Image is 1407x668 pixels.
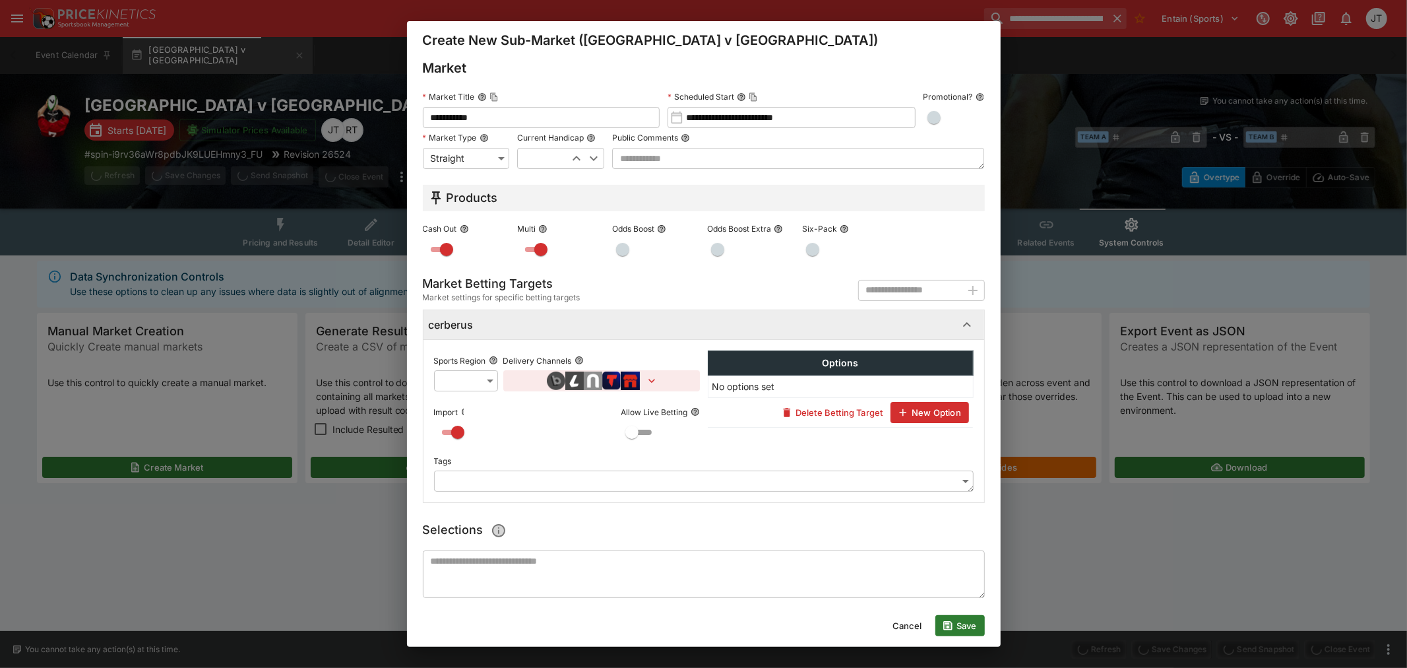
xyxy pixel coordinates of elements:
button: Import [461,407,470,417]
button: Allow Live Betting [691,407,700,417]
button: Odds Boost [657,224,666,234]
p: Market Title [423,91,475,102]
button: Promotional? [976,92,985,102]
button: Copy To Clipboard [489,92,499,102]
p: Odds Boost [612,223,654,234]
p: Tags [434,455,452,467]
p: Current Handicap [517,132,584,143]
button: Multi [538,224,547,234]
button: Save [935,615,985,636]
p: Cash Out [423,223,457,234]
p: Import [434,407,458,418]
p: Promotional? [923,91,973,102]
img: brand [565,372,584,390]
img: brand [547,372,565,390]
button: New Option [891,402,969,423]
td: No options set [708,376,973,398]
th: Options [708,351,973,376]
button: Paste/Type a csv of selections prices here. When typing, a selection will be created as you creat... [487,519,511,543]
h4: Market [423,59,467,77]
p: Multi [517,223,536,234]
p: Scheduled Start [668,91,734,102]
p: Public Comments [612,132,678,143]
button: Market Type [480,133,489,143]
button: Current Handicap [586,133,596,143]
button: Six-Pack [840,224,849,234]
div: Straight [423,148,510,169]
img: brand [621,372,640,390]
button: Cash Out [460,224,469,234]
img: brand [602,372,621,390]
div: Create New Sub-Market ([GEOGRAPHIC_DATA] v [GEOGRAPHIC_DATA]) [407,21,1001,59]
p: Odds Boost Extra [707,223,771,234]
button: Delivery Channels [575,356,584,365]
span: Market settings for specific betting targets [423,291,580,304]
p: Delivery Channels [503,355,572,366]
button: Scheduled StartCopy To Clipboard [737,92,746,102]
button: Cancel [885,615,930,636]
button: Market TitleCopy To Clipboard [478,92,487,102]
h5: Products [447,190,498,205]
p: Sports Region [434,355,486,366]
button: Sports Region [489,356,498,365]
h5: Market Betting Targets [423,276,580,291]
p: Six-Pack [802,223,837,234]
button: Odds Boost Extra [774,224,783,234]
button: Delete Betting Target [774,402,891,423]
img: brand [584,372,602,390]
button: Public Comments [681,133,690,143]
h6: cerberus [429,318,474,332]
h5: Selections [423,519,511,543]
p: Market Type [423,132,477,143]
button: Copy To Clipboard [749,92,758,102]
p: Allow Live Betting [621,407,688,418]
